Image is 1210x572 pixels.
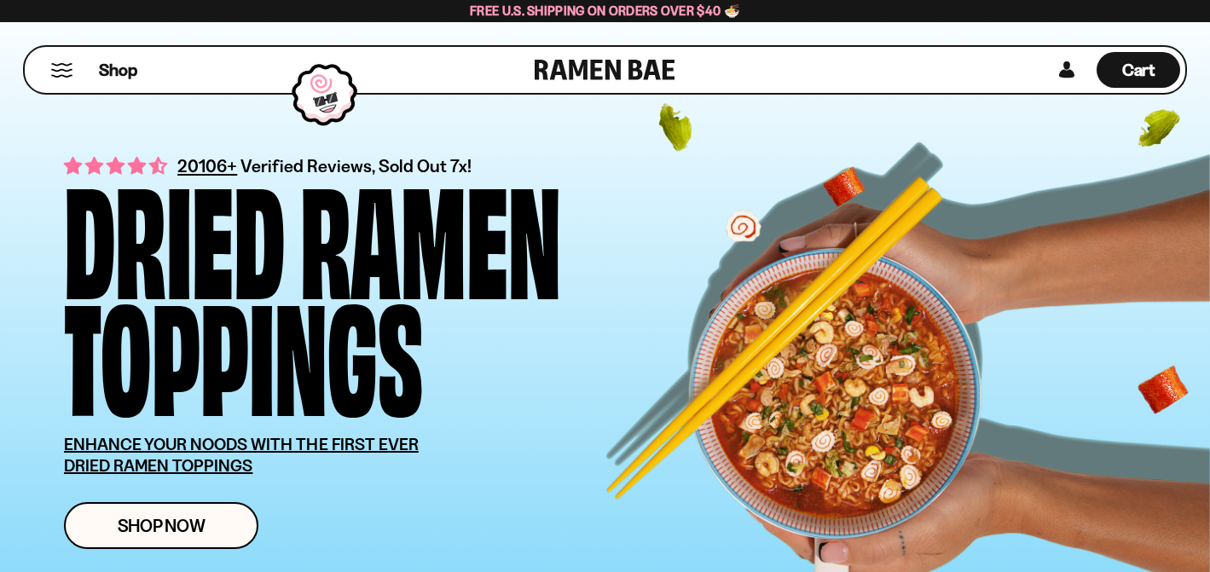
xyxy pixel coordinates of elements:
div: Ramen [300,175,561,292]
span: Cart [1122,60,1155,80]
span: Free U.S. Shipping on Orders over $40 🍜 [470,3,740,19]
div: Toppings [64,292,423,408]
button: Mobile Menu Trigger [50,63,73,78]
a: Shop Now [64,502,258,549]
span: Shop [99,59,137,82]
a: Cart [1097,47,1180,93]
a: Shop [99,52,137,88]
div: Dried [64,175,285,292]
span: Shop Now [118,517,206,534]
u: ENHANCE YOUR NOODS WITH THE FIRST EVER DRIED RAMEN TOPPINGS [64,434,419,476]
